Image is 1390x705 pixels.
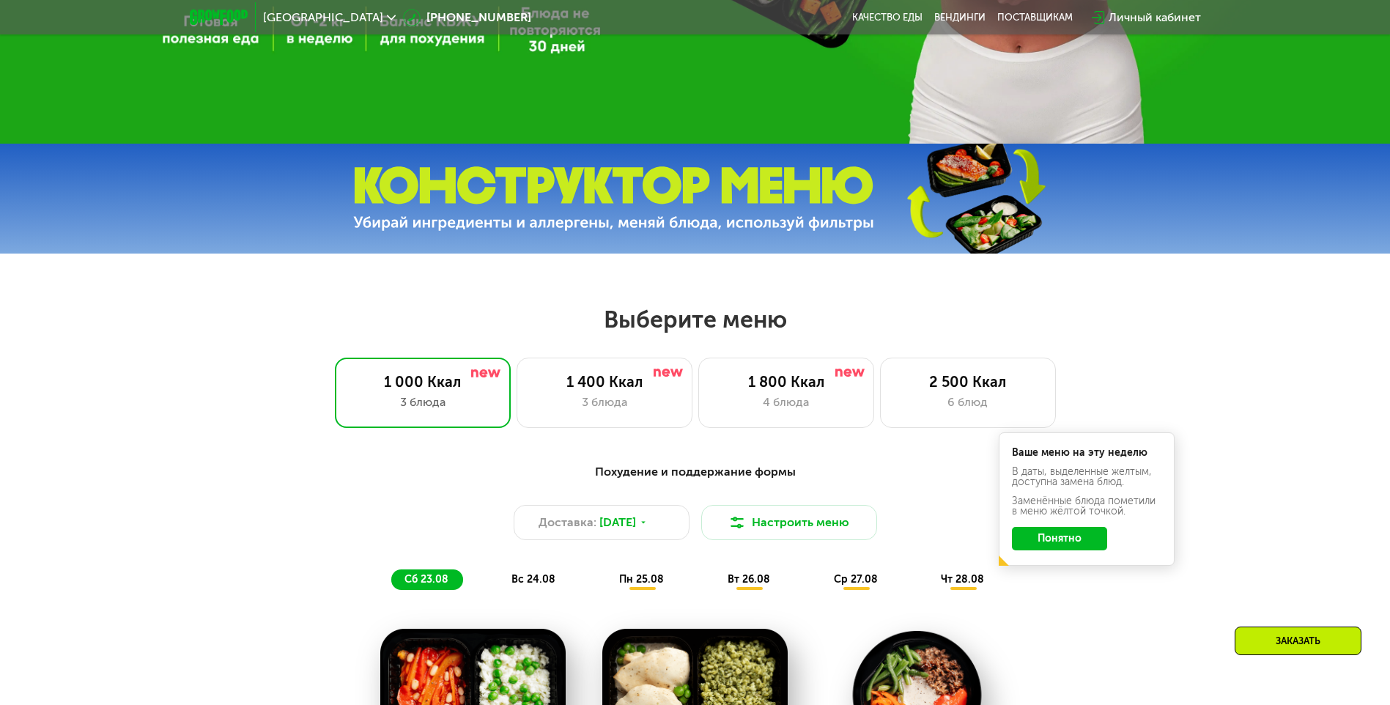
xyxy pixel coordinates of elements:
div: В даты, выделенные желтым, доступна замена блюд. [1012,467,1161,487]
a: [PHONE_NUMBER] [403,9,531,26]
button: Настроить меню [701,505,877,540]
a: Качество еды [852,12,923,23]
div: Похудение и поддержание формы [262,463,1129,481]
button: Понятно [1012,527,1107,550]
div: 4 блюда [714,394,859,411]
div: 1 400 Ккал [532,373,677,391]
div: 1 000 Ккал [350,373,495,391]
div: Ваше меню на эту неделю [1012,448,1161,458]
span: [DATE] [599,514,636,531]
span: вт 26.08 [728,573,770,586]
span: пн 25.08 [619,573,664,586]
div: Заказать [1235,627,1361,655]
span: [GEOGRAPHIC_DATA] [263,12,383,23]
div: Заменённые блюда пометили в меню жёлтой точкой. [1012,496,1161,517]
span: вс 24.08 [511,573,555,586]
div: 6 блюд [895,394,1040,411]
a: Вендинги [934,12,986,23]
span: Доставка: [539,514,596,531]
span: ср 27.08 [834,573,878,586]
div: Личный кабинет [1109,9,1201,26]
span: чт 28.08 [941,573,984,586]
span: сб 23.08 [404,573,448,586]
div: 1 800 Ккал [714,373,859,391]
div: 3 блюда [350,394,495,411]
div: 2 500 Ккал [895,373,1040,391]
h2: Выберите меню [47,305,1343,334]
div: поставщикам [997,12,1073,23]
div: 3 блюда [532,394,677,411]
